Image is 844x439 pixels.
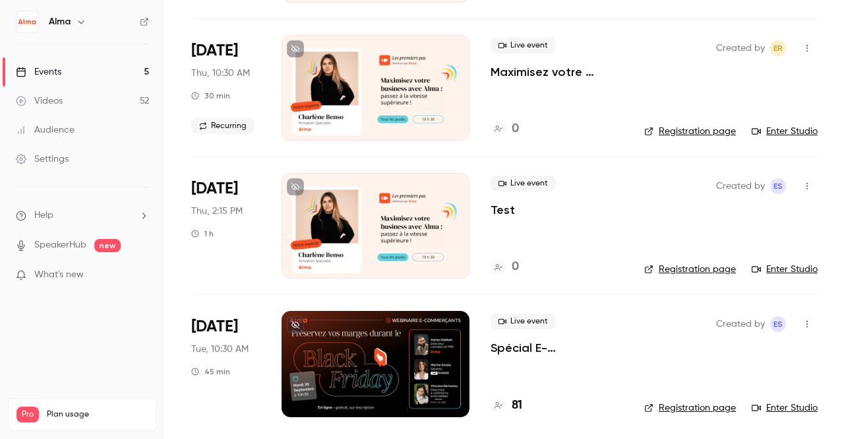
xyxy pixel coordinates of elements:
div: Videos [16,94,63,108]
div: 1 h [191,228,214,239]
span: Created by [716,40,765,56]
span: ES [773,178,783,194]
span: Live event [491,314,556,329]
a: 0 [491,120,519,138]
a: 0 [491,258,519,276]
span: Evan SAIDI [770,316,786,332]
a: Enter Studio [752,125,818,138]
h4: 81 [512,397,522,415]
h4: 0 [512,258,519,276]
span: Pro [16,407,39,422]
h6: Alma [49,15,71,28]
span: ES [773,316,783,332]
img: Alma [16,11,38,32]
a: Registration page [644,401,736,415]
a: SpeakerHub [34,238,86,252]
a: Maximisez votre business avec [PERSON_NAME] : passez à la vitesse supérieure ! [491,64,623,80]
h4: 0 [512,120,519,138]
span: Created by [716,316,765,332]
div: Sep 25 Thu, 2:15 PM (Europe/Paris) [191,173,260,279]
span: Thu, 10:30 AM [191,67,250,80]
span: Eric ROMER [770,40,786,56]
span: Tue, 10:30 AM [191,343,249,356]
div: Settings [16,152,69,166]
div: Sep 25 Thu, 10:30 AM (Europe/Paris) [191,35,260,141]
span: What's new [34,268,84,282]
span: Live event [491,38,556,53]
div: Audience [16,123,75,137]
span: new [94,239,121,252]
div: Events [16,65,61,79]
li: help-dropdown-opener [16,209,149,222]
div: Sep 30 Tue, 10:30 AM (Europe/Paris) [191,311,260,417]
a: Test [491,202,515,218]
a: Spécial E-commerçants - Sortir de la guerre des prix et préserver ses marges pendant [DATE][DATE] [491,340,623,356]
span: Live event [491,176,556,191]
span: Plan usage [47,409,148,420]
span: Created by [716,178,765,194]
a: Enter Studio [752,401,818,415]
a: Registration page [644,263,736,276]
a: Registration page [644,125,736,138]
span: Thu, 2:15 PM [191,205,243,218]
div: 45 min [191,366,230,377]
span: ER [773,40,783,56]
a: Enter Studio [752,263,818,276]
span: Recurring [191,118,255,134]
span: [DATE] [191,40,238,61]
div: 30 min [191,90,230,101]
span: [DATE] [191,316,238,337]
span: Evan SAIDI [770,178,786,194]
a: 81 [491,397,522,415]
span: Help [34,209,53,222]
span: [DATE] [191,178,238,199]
